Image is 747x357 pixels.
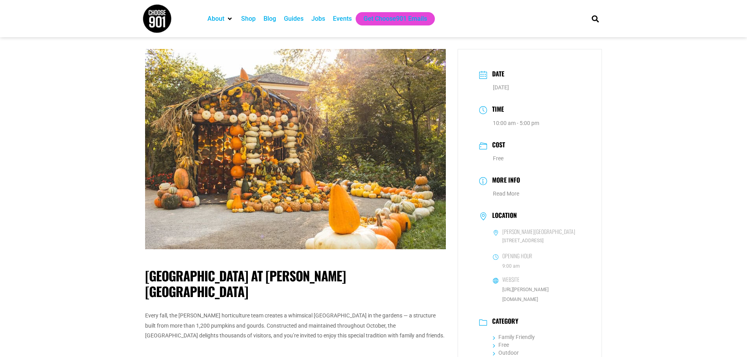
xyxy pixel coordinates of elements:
[493,342,509,348] a: Free
[589,12,602,25] div: Search
[493,190,519,197] a: Read More
[502,287,549,302] a: [URL][PERSON_NAME][DOMAIN_NAME]
[493,237,581,245] span: [STREET_ADDRESS]
[493,350,519,356] a: Outdoor
[502,252,532,259] h6: Opening Hour
[207,14,224,24] a: About
[488,175,520,187] h3: More Info
[241,14,256,24] a: Shop
[493,261,532,271] span: 9:00 am
[488,104,504,116] h3: Time
[493,120,539,126] abbr: 10:00 am - 5:00 pm
[493,84,509,91] span: [DATE]
[493,334,535,340] a: Family Friendly
[479,154,581,163] dd: Free
[264,14,276,24] a: Blog
[488,140,505,151] h3: Cost
[204,12,237,25] div: About
[204,12,578,25] nav: Main nav
[488,317,518,327] h3: Category
[311,14,325,24] a: Jobs
[488,212,517,221] h3: Location
[145,311,446,341] p: Every fall, the [PERSON_NAME] horticulture team creates a whimsical [GEOGRAPHIC_DATA] in the gard...
[364,14,427,24] a: Get Choose901 Emails
[488,69,504,80] h3: Date
[284,14,304,24] a: Guides
[333,14,352,24] a: Events
[502,276,520,283] h6: Website
[502,228,575,235] h6: [PERSON_NAME][GEOGRAPHIC_DATA]
[145,268,446,299] h1: [GEOGRAPHIC_DATA] at [PERSON_NAME][GEOGRAPHIC_DATA]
